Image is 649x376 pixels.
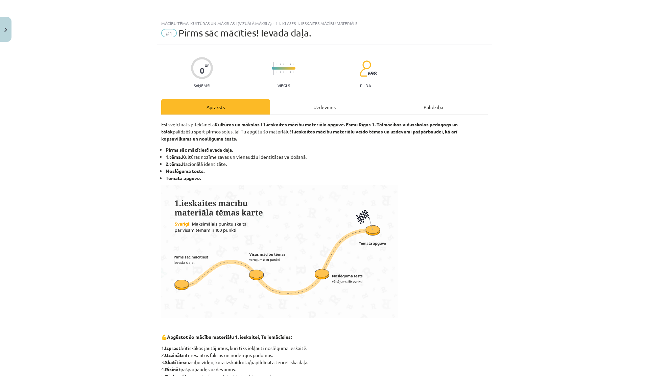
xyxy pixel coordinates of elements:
span: #1 [161,29,177,37]
img: icon-short-line-57e1e144782c952c97e751825c79c345078a6d821885a25fce030b3d8c18986b.svg [287,71,287,73]
span: XP [205,64,209,67]
img: icon-short-line-57e1e144782c952c97e751825c79c345078a6d821885a25fce030b3d8c18986b.svg [287,64,287,65]
img: icon-short-line-57e1e144782c952c97e751825c79c345078a6d821885a25fce030b3d8c18986b.svg [293,64,294,65]
div: Apraksts [161,99,270,115]
b: Izprast [165,345,181,351]
span: Pirms sāc mācīties! Ievada daļa. [178,27,311,39]
p: Esi sveicināts priekšmeta palīdzēšu spert pirmos soļus, lai Tu apgūtu šo materiālu! [161,121,488,142]
li: Nacionālā identitāte. [166,160,488,168]
p: pilda [360,83,371,88]
img: students-c634bb4e5e11cddfef0936a35e636f08e4e9abd3cc4e673bd6f9a4125e45ecb1.svg [359,60,371,77]
b: Skatīties [165,359,185,365]
b: Uzzināt [165,352,182,358]
b: 1.tēma. [166,154,182,160]
li: Ievada daļa. [166,146,488,153]
b: Noslēguma tests. [166,168,205,174]
div: Uzdevums [270,99,379,115]
strong: Kultūras un mākslas I [215,121,262,127]
img: icon-short-line-57e1e144782c952c97e751825c79c345078a6d821885a25fce030b3d8c18986b.svg [283,64,284,65]
img: icon-short-line-57e1e144782c952c97e751825c79c345078a6d821885a25fce030b3d8c18986b.svg [277,71,277,73]
strong: 1.ieskaites mācību materiālu veido tēmas un uzdevumi pašpārbaudei, kā arī kopsavilkums un noslēgu... [161,128,457,142]
b: Risināt [165,366,181,372]
img: icon-short-line-57e1e144782c952c97e751825c79c345078a6d821885a25fce030b3d8c18986b.svg [293,71,294,73]
strong: 1.ieskaites mācību materiāla apguvē. Esmu Rīgas 1. Tālmācības vidusskolas pedagogs un tālāk [161,121,458,134]
b: Temata apguve. [166,175,201,181]
div: Palīdzība [379,99,488,115]
p: Viegls [278,83,290,88]
img: icon-short-line-57e1e144782c952c97e751825c79c345078a6d821885a25fce030b3d8c18986b.svg [283,71,284,73]
div: 0 [200,66,205,75]
p: Saņemsi [191,83,213,88]
b: 2.tēma. [166,161,182,167]
div: Mācību tēma: Kultūras un mākslas i (vizuālā māksla) - 11. klases 1. ieskaites mācību materiāls [161,21,488,26]
b: Pirms sāc mācīties! [166,147,208,153]
li: Kultūras nozīme savas un vienaudžu identitātes veidošanā. [166,153,488,160]
img: icon-short-line-57e1e144782c952c97e751825c79c345078a6d821885a25fce030b3d8c18986b.svg [277,64,277,65]
img: icon-close-lesson-0947bae3869378f0d4975bcd49f059093ad1ed9edebbc8119c70593378902aed.svg [4,28,7,32]
p: 💪 [161,333,488,341]
img: icon-long-line-d9ea69661e0d244f92f715978eff75569469978d946b2353a9bb055b3ed8787d.svg [273,62,274,75]
span: 698 [368,70,377,76]
b: Apgūstot šo mācību materiālu 1. ieskaitei, Tu iemācīsies: [167,334,292,340]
